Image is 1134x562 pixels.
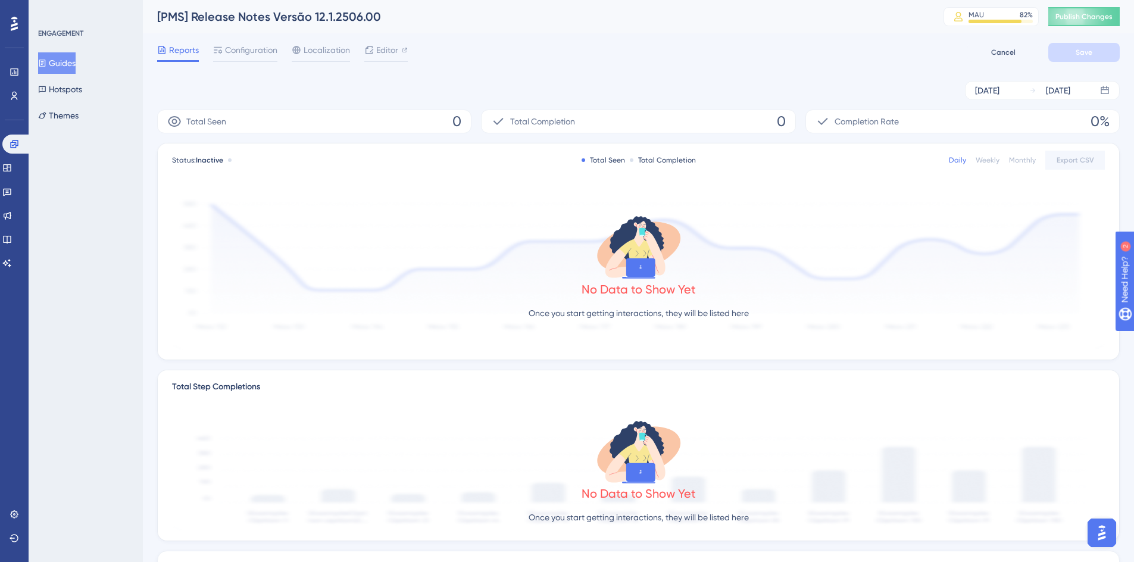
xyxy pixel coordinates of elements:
p: Once you start getting interactions, they will be listed here [529,306,749,320]
div: [DATE] [1046,83,1070,98]
div: ENGAGEMENT [38,29,83,38]
div: Monthly [1009,155,1036,165]
button: Publish Changes [1048,7,1120,26]
div: 82 % [1020,10,1033,20]
button: Guides [38,52,76,74]
button: Hotspots [38,79,82,100]
span: Configuration [225,43,277,57]
span: Total Seen [186,114,226,129]
span: Status: [172,155,223,165]
button: Cancel [967,43,1039,62]
span: Export CSV [1057,155,1094,165]
div: Total Seen [582,155,625,165]
div: MAU [969,10,984,20]
span: 0 [452,112,461,131]
span: Publish Changes [1055,12,1113,21]
span: Inactive [196,156,223,164]
span: 0% [1091,112,1110,131]
span: Need Help? [28,3,74,17]
span: 0 [777,112,786,131]
div: Daily [949,155,966,165]
span: Editor [376,43,398,57]
span: Localization [304,43,350,57]
div: No Data to Show Yet [582,281,696,298]
button: Themes [38,105,79,126]
span: Save [1076,48,1092,57]
span: Reports [169,43,199,57]
div: Weekly [976,155,999,165]
div: [DATE] [975,83,999,98]
div: Total Step Completions [172,380,260,394]
div: [PMS] Release Notes Versão 12.1.2506.00 [157,8,914,25]
div: No Data to Show Yet [582,485,696,502]
span: Total Completion [510,114,575,129]
div: 2 [83,6,86,15]
span: Cancel [991,48,1016,57]
button: Save [1048,43,1120,62]
iframe: UserGuiding AI Assistant Launcher [1084,515,1120,551]
div: Total Completion [630,155,696,165]
button: Export CSV [1045,151,1105,170]
span: Completion Rate [835,114,899,129]
p: Once you start getting interactions, they will be listed here [529,510,749,524]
